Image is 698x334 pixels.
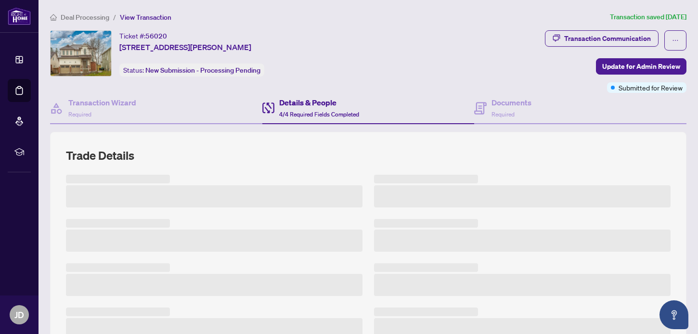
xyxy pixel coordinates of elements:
[119,30,167,41] div: Ticket #:
[279,97,359,108] h4: Details & People
[596,58,686,75] button: Update for Admin Review
[68,97,136,108] h4: Transaction Wizard
[659,300,688,329] button: Open asap
[68,111,91,118] span: Required
[51,31,111,76] img: IMG-S12434700_1.jpg
[145,32,167,40] span: 56020
[61,13,109,22] span: Deal Processing
[491,97,531,108] h4: Documents
[14,308,24,321] span: JD
[145,66,260,75] span: New Submission - Processing Pending
[119,41,251,53] span: [STREET_ADDRESS][PERSON_NAME]
[113,12,116,23] li: /
[120,13,171,22] span: View Transaction
[564,31,651,46] div: Transaction Communication
[610,12,686,23] article: Transaction saved [DATE]
[619,82,683,93] span: Submitted for Review
[66,148,671,163] h2: Trade Details
[279,111,359,118] span: 4/4 Required Fields Completed
[50,14,57,21] span: home
[672,37,679,44] span: ellipsis
[491,111,515,118] span: Required
[8,7,31,25] img: logo
[545,30,659,47] button: Transaction Communication
[119,64,264,77] div: Status:
[602,59,680,74] span: Update for Admin Review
